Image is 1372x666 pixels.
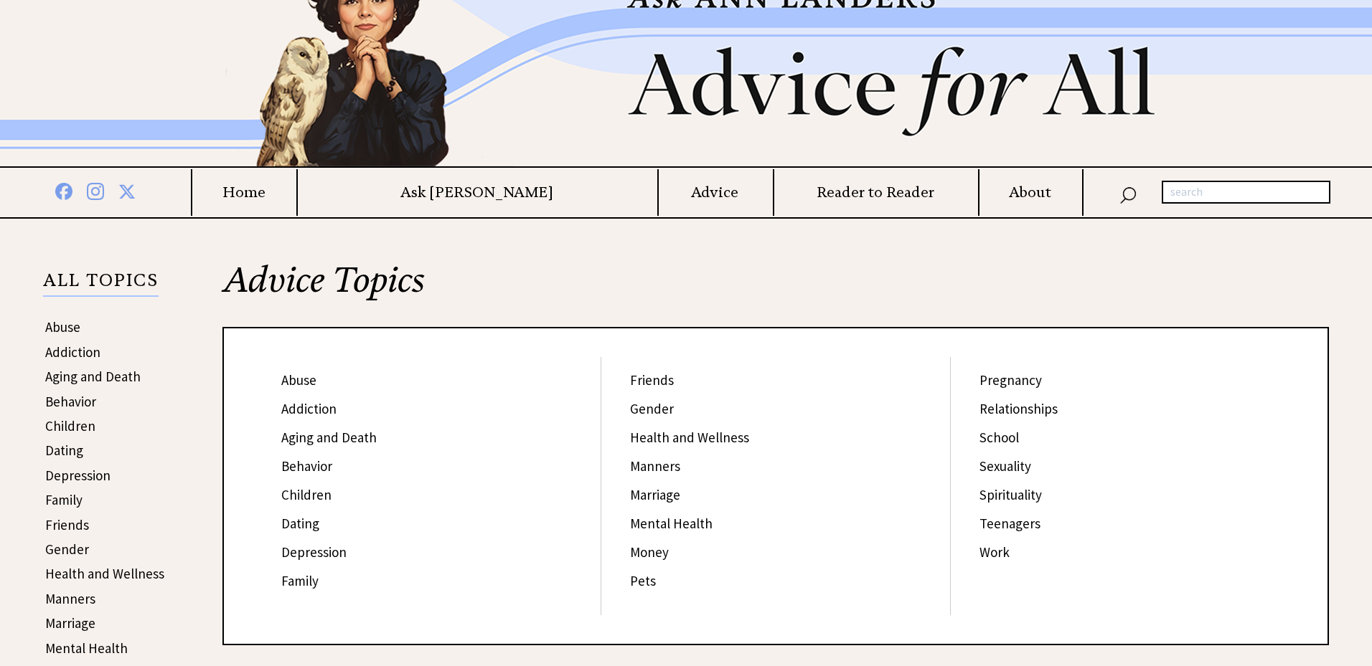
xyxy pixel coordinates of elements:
a: Spirituality [979,486,1042,503]
a: Health and Wellness [45,565,164,582]
a: Aging and Death [281,429,377,446]
a: Teenagers [979,515,1040,532]
img: x%20blue.png [118,181,136,200]
a: Home [192,184,295,201]
img: facebook%20blue.png [55,180,72,200]
a: Children [281,486,332,503]
a: Ask [PERSON_NAME] [298,184,656,201]
a: Abuse [281,371,316,389]
a: Children [45,417,95,434]
a: About [979,184,1081,201]
a: Behavior [281,457,332,475]
a: Gender [45,541,89,558]
a: Reader to Reader [774,184,977,201]
a: Relationships [979,400,1058,417]
h2: Advice Topics [222,262,1329,327]
a: Dating [281,515,319,532]
a: Depression [45,467,111,484]
a: School [979,429,1019,446]
a: Gender [630,400,674,417]
a: Marriage [45,614,95,632]
a: Manners [630,457,680,475]
a: Manners [45,590,95,607]
p: ALL TOPICS [43,272,159,297]
a: Depression [281,543,347,561]
a: Abuse [45,318,80,336]
a: Dating [45,442,83,459]
a: Mental Health [630,515,713,532]
img: instagram%20blue.png [87,180,104,200]
a: Sexuality [979,457,1031,475]
a: Aging and Death [45,368,141,385]
a: Family [281,572,319,589]
a: Friends [45,516,89,533]
img: search_nav.png [1119,184,1137,204]
a: Advice [659,184,771,201]
a: Money [630,543,669,561]
a: Health and Wellness [630,429,749,446]
a: Mental Health [45,639,128,657]
a: Pregnancy [979,371,1042,389]
a: Work [979,543,1010,561]
a: Friends [630,371,674,389]
a: Behavior [45,393,96,410]
a: Marriage [630,486,680,503]
a: Addiction [45,343,100,361]
a: Family [45,491,83,508]
a: Pets [630,572,656,589]
a: Addiction [281,400,337,417]
input: search [1162,181,1330,204]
